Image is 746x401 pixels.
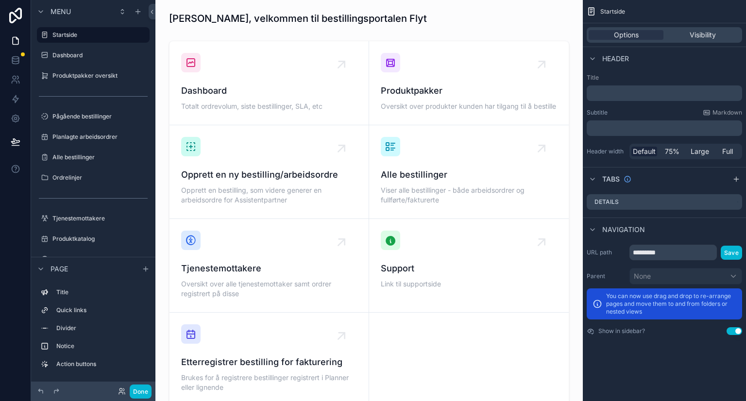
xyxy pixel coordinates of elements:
[51,264,68,274] span: Page
[600,8,625,16] span: Startside
[37,211,150,226] a: Tjenestemottakere
[594,198,619,206] label: Details
[56,360,146,368] label: Action buttons
[633,147,656,156] span: Default
[56,288,146,296] label: Title
[614,30,639,40] span: Options
[587,109,608,117] label: Subtitle
[721,246,742,260] button: Save
[598,327,645,335] label: Show in sidebar?
[52,72,148,80] label: Produktpakker oversikt
[130,384,152,399] button: Done
[52,215,148,222] label: Tjenestemottakere
[56,306,146,314] label: Quick links
[602,174,620,184] span: Tabs
[52,255,148,263] label: Tilgangsbrukere
[37,231,150,247] a: Produktkatalog
[37,109,150,124] a: Pågående bestillinger
[665,147,679,156] span: 75%
[722,147,733,156] span: Full
[52,133,148,141] label: Planlagte arbeidsordrer
[712,109,742,117] span: Markdown
[587,148,626,155] label: Header width
[52,235,148,243] label: Produktkatalog
[587,74,742,82] label: Title
[37,170,150,185] a: Ordrelinjer
[703,109,742,117] a: Markdown
[634,271,651,281] span: None
[602,54,629,64] span: Header
[602,225,645,234] span: Navigation
[52,31,144,39] label: Startside
[606,292,736,316] p: You can now use drag and drop to re-arrange pages and move them to and from folders or nested views
[690,30,716,40] span: Visibility
[37,251,150,267] a: Tilgangsbrukere
[56,324,146,332] label: Divider
[629,268,742,284] button: None
[587,272,626,280] label: Parent
[52,113,148,120] label: Pågående bestillinger
[37,129,150,145] a: Planlagte arbeidsordrer
[587,249,626,256] label: URL path
[52,153,148,161] label: Alle bestillinger
[37,150,150,165] a: Alle bestillinger
[37,48,150,63] a: Dashboard
[52,174,148,182] label: Ordrelinjer
[587,85,742,101] div: scrollable content
[587,120,742,136] div: scrollable content
[691,147,709,156] span: Large
[51,7,71,17] span: Menu
[56,342,146,350] label: Notice
[52,51,148,59] label: Dashboard
[37,68,150,84] a: Produktpakker oversikt
[37,27,150,43] a: Startside
[31,280,155,382] div: scrollable content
